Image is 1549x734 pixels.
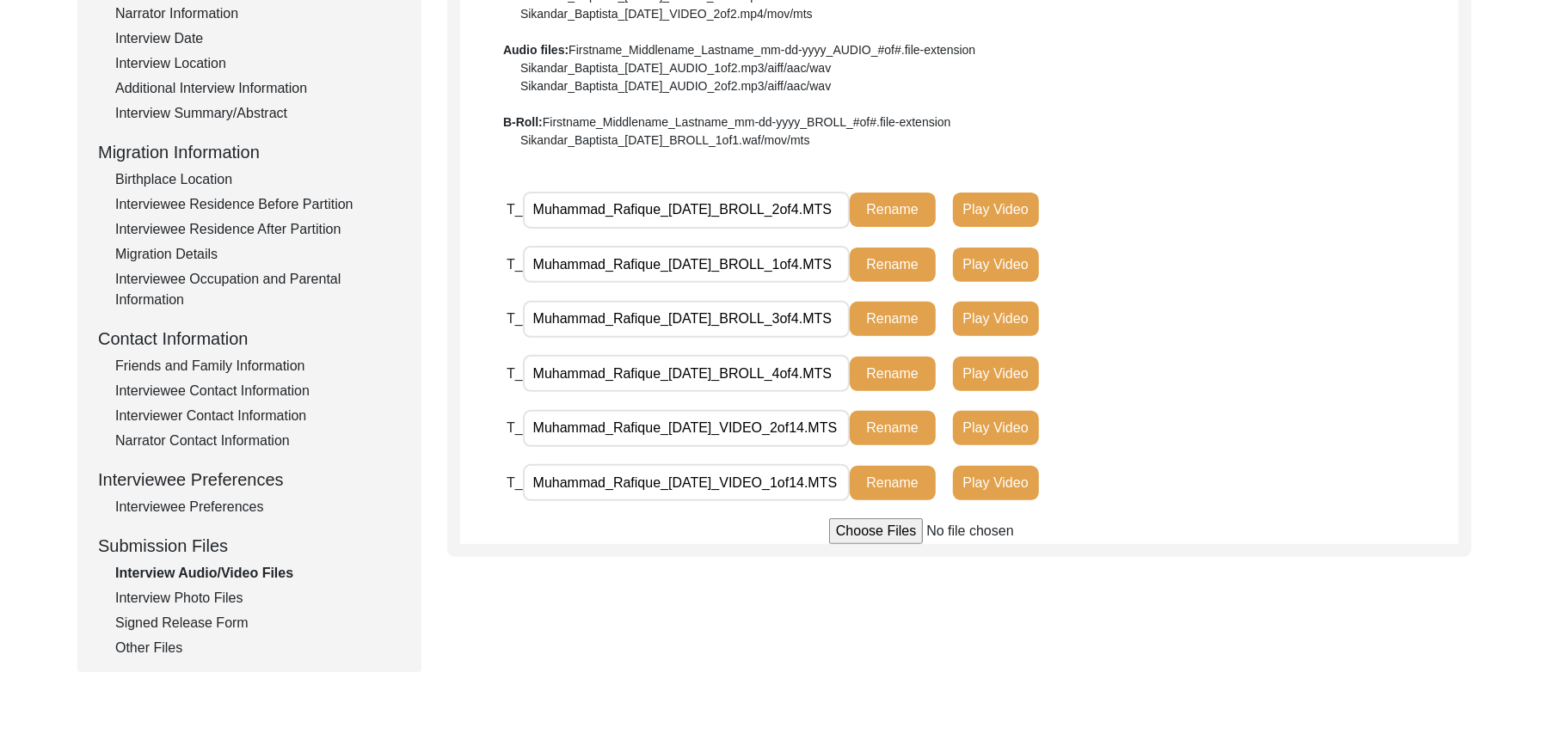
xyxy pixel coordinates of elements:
[507,202,523,217] span: T_
[98,326,401,352] div: Contact Information
[115,497,401,517] div: Interviewee Preferences
[115,563,401,584] div: Interview Audio/Video Files
[953,193,1039,227] button: Play Video
[115,53,401,74] div: Interview Location
[98,139,401,165] div: Migration Information
[115,269,401,310] div: Interviewee Occupation and Parental Information
[850,302,936,336] button: Rename
[115,244,401,265] div: Migration Details
[507,366,523,381] span: T_
[953,411,1039,445] button: Play Video
[115,3,401,24] div: Narrator Information
[953,357,1039,391] button: Play Video
[850,357,936,391] button: Rename
[507,420,523,435] span: T_
[503,115,543,129] b: B-Roll:
[850,466,936,500] button: Rename
[115,381,401,401] div: Interviewee Contact Information
[98,533,401,559] div: Submission Files
[115,588,401,609] div: Interview Photo Files
[115,28,401,49] div: Interview Date
[953,302,1039,336] button: Play Video
[115,169,401,190] div: Birthplace Location
[115,194,401,215] div: Interviewee Residence Before Partition
[115,613,401,633] div: Signed Release Form
[115,219,401,240] div: Interviewee Residence After Partition
[503,43,569,57] b: Audio files:
[850,411,936,445] button: Rename
[98,467,401,492] div: Interviewee Preferences
[507,311,523,326] span: T_
[850,193,936,227] button: Rename
[507,475,523,490] span: T_
[115,356,401,376] div: Friends and Family Information
[850,248,936,282] button: Rename
[507,257,523,272] span: T_
[115,406,401,426] div: Interviewer Contact Information
[953,248,1039,282] button: Play Video
[115,78,401,99] div: Additional Interview Information
[115,103,401,124] div: Interview Summary/Abstract
[953,466,1039,500] button: Play Video
[115,431,401,451] div: Narrator Contact Information
[115,638,401,658] div: Other Files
